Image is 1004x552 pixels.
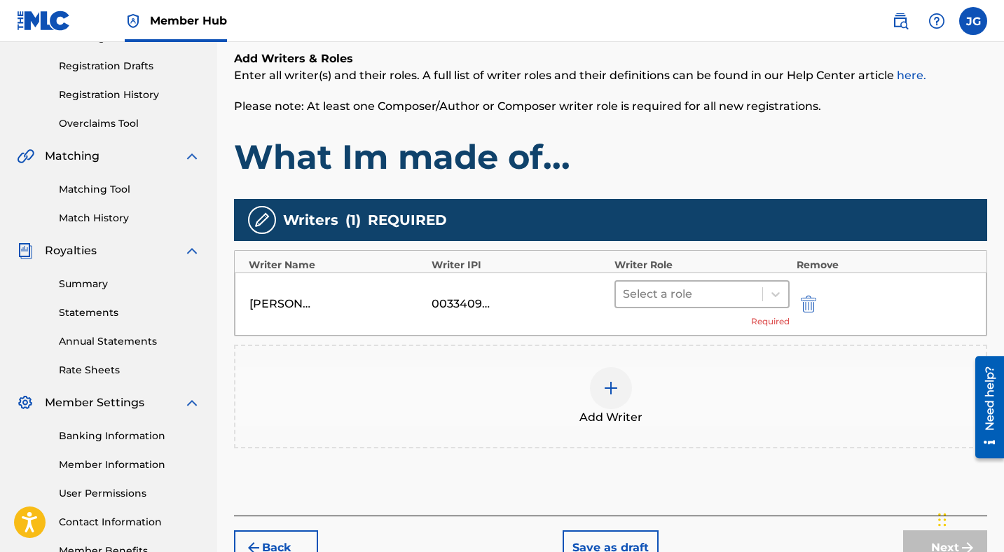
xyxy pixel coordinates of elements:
[59,182,200,197] a: Matching Tool
[923,7,951,35] div: Help
[249,258,425,272] div: Writer Name
[897,69,926,82] a: here.
[17,148,34,165] img: Matching
[17,394,34,411] img: Member Settings
[125,13,142,29] img: Top Rightsholder
[59,88,200,102] a: Registration History
[45,148,99,165] span: Matching
[965,351,1004,464] iframe: Resource Center
[938,499,947,541] div: Drag
[17,11,71,31] img: MLC Logo
[283,209,338,230] span: Writers
[892,13,909,29] img: search
[751,315,790,328] span: Required
[59,59,200,74] a: Registration Drafts
[59,515,200,530] a: Contact Information
[59,305,200,320] a: Statements
[184,394,200,411] img: expand
[150,13,227,29] span: Member Hub
[959,7,987,35] div: User Menu
[934,485,1004,552] iframe: Chat Widget
[368,209,447,230] span: REQUIRED
[59,277,200,291] a: Summary
[59,486,200,501] a: User Permissions
[59,363,200,378] a: Rate Sheets
[59,429,200,443] a: Banking Information
[59,457,200,472] a: Member Information
[234,136,987,178] h1: What Im made of...
[45,394,144,411] span: Member Settings
[234,50,987,67] h6: Add Writers & Roles
[603,380,619,396] img: add
[234,99,821,113] span: Please note: At least one Composer/Author or Composer writer role is required for all new registr...
[432,258,607,272] div: Writer IPI
[59,334,200,349] a: Annual Statements
[254,212,270,228] img: writers
[59,211,200,226] a: Match History
[614,258,790,272] div: Writer Role
[886,7,914,35] a: Public Search
[928,13,945,29] img: help
[17,242,34,259] img: Royalties
[184,242,200,259] img: expand
[59,116,200,131] a: Overclaims Tool
[234,69,926,82] span: Enter all writer(s) and their roles. A full list of writer roles and their definitions can be fou...
[45,242,97,259] span: Royalties
[801,296,816,312] img: 12a2ab48e56ec057fbd8.svg
[797,258,972,272] div: Remove
[579,409,642,426] span: Add Writer
[184,148,200,165] img: expand
[345,209,361,230] span: ( 1 )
